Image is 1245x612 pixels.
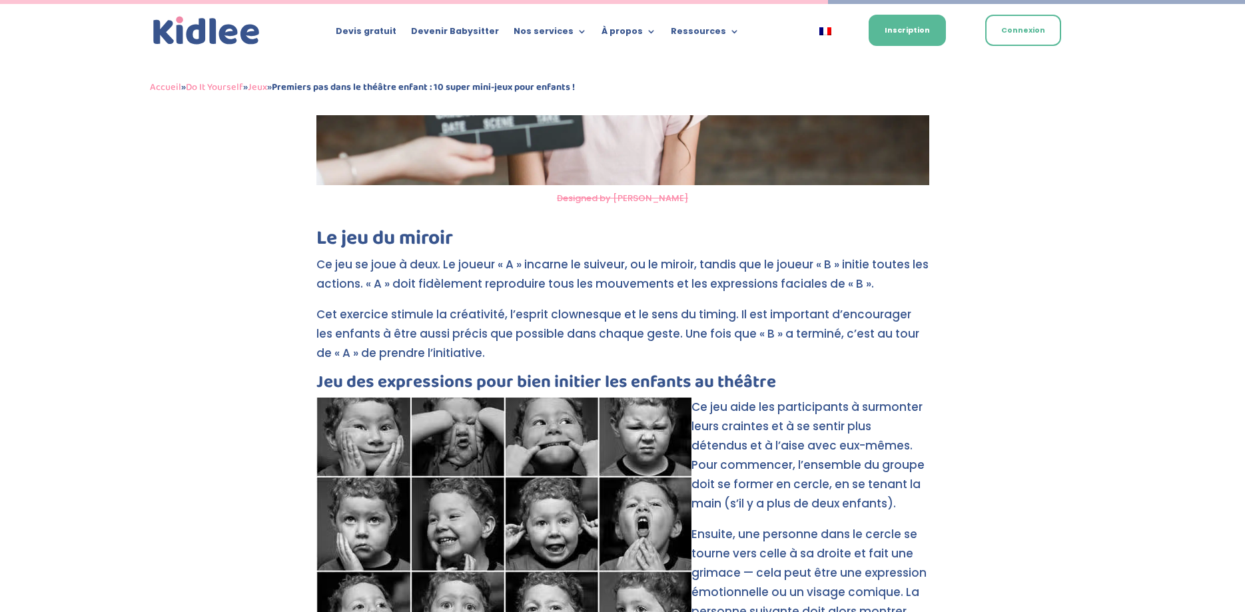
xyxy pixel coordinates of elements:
a: À propos [602,27,656,41]
p: Cet exercice stimule la créativité, l’esprit clownesque et le sens du timing. Il est important d’... [316,305,929,374]
a: Connexion [985,15,1061,46]
a: Designed by [PERSON_NAME] [557,192,688,204]
a: Inscription [869,15,946,46]
a: Ressources [671,27,739,41]
a: Devenir Babysitter [411,27,499,41]
strong: Premiers pas dans le théâtre enfant : 10 super mini-jeux pour enfants ! [272,79,575,95]
a: Devis gratuit [336,27,396,41]
a: Kidlee Logo [150,13,263,49]
a: Nos services [514,27,587,41]
a: Jeux [248,79,267,95]
h3: Jeu des expressions pour bien initier les enfants au théâtre [316,374,929,398]
p: Ce jeu se joue à deux. Le joueur « A » incarne le suiveur, ou le miroir, tandis que le joueur « B... [316,255,929,305]
img: logo_kidlee_bleu [150,13,263,49]
h2: Le jeu du miroir [316,228,929,255]
span: » » » [150,79,575,95]
a: Accueil [150,79,181,95]
a: Do It Yourself [186,79,243,95]
img: Français [819,27,831,35]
